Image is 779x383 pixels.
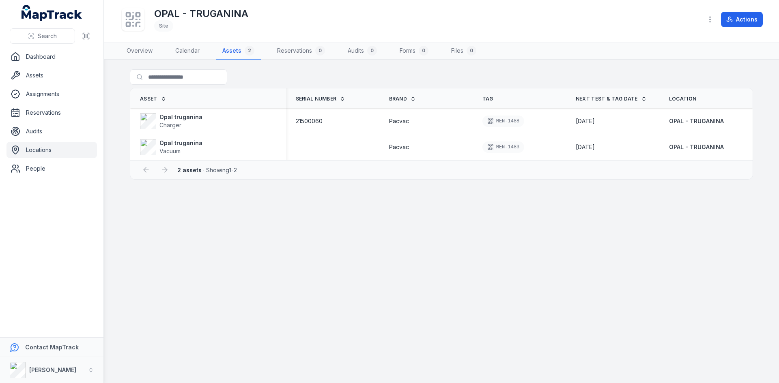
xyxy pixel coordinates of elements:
[6,67,97,83] a: Assets
[6,142,97,158] a: Locations
[315,46,325,56] div: 0
[389,143,409,151] span: Pacvac
[22,5,82,21] a: MapTrack
[38,32,57,40] span: Search
[669,117,724,125] a: OPAL - TRUGANINA
[341,43,383,60] a: Audits0
[10,28,75,44] button: Search
[271,43,331,60] a: Reservations0
[389,96,416,102] a: Brand
[669,118,724,124] span: OPAL - TRUGANINA
[177,167,202,173] strong: 2 assets
[576,143,595,150] span: [DATE]
[296,96,337,102] span: Serial Number
[389,96,407,102] span: Brand
[216,43,261,60] a: Assets2
[159,113,202,121] strong: Opal truganina
[140,96,157,102] span: Asset
[6,123,97,139] a: Audits
[393,43,435,60] a: Forms0
[482,116,525,127] div: MEN-1488
[482,141,525,153] div: MEN-1483
[177,167,237,173] span: · Showing 1 - 2
[6,160,97,177] a: People
[140,139,202,155] a: Opal truganinaVacuum
[159,148,181,154] span: Vacuum
[140,96,166,102] a: Asset
[445,43,483,60] a: Files0
[296,96,346,102] a: Serial Number
[576,143,595,151] time: 2/19/2026, 12:00:00 AM
[576,96,638,102] span: Next test & tag date
[419,46,428,56] div: 0
[169,43,206,60] a: Calendar
[576,117,595,125] time: 2/19/2026, 12:00:00 AM
[154,20,173,32] div: Site
[154,7,248,20] h1: OPAL - TRUGANINA
[159,139,202,147] strong: Opal truganina
[721,12,763,27] button: Actions
[576,96,647,102] a: Next test & tag date
[482,96,493,102] span: Tag
[6,86,97,102] a: Assignments
[669,143,724,151] a: OPAL - TRUGANINA
[245,46,254,56] div: 2
[120,43,159,60] a: Overview
[669,143,724,150] span: OPAL - TRUGANINA
[159,122,181,128] span: Charger
[467,46,476,56] div: 0
[6,49,97,65] a: Dashboard
[29,366,76,373] strong: [PERSON_NAME]
[296,117,323,125] span: 21500060
[389,117,409,125] span: Pacvac
[367,46,377,56] div: 0
[140,113,202,129] a: Opal truganinaCharger
[25,344,79,351] strong: Contact MapTrack
[576,118,595,124] span: [DATE]
[6,105,97,121] a: Reservations
[669,96,696,102] span: Location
